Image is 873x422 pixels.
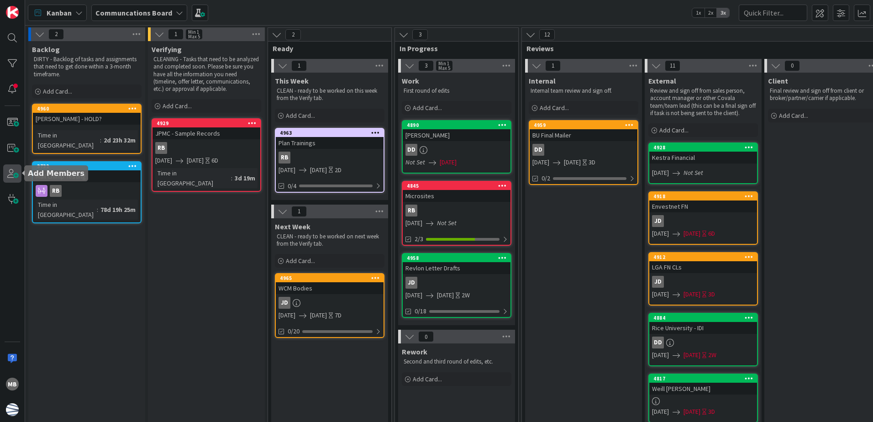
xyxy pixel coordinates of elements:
[50,185,62,197] div: RB
[529,76,556,85] span: Internal
[276,274,384,282] div: 4965
[415,234,423,244] span: 2/3
[649,143,757,164] div: 4928Kestra Financial
[6,378,19,390] div: MB
[653,144,757,151] div: 4928
[335,165,342,175] div: 2D
[438,66,450,70] div: Max 5
[155,142,167,154] div: RB
[405,205,417,216] div: RB
[440,158,457,167] span: [DATE]
[153,119,260,139] div: 4929JPMC - Sample Records
[155,168,231,188] div: Time in [GEOGRAPHIC_DATA]
[438,61,449,66] div: Min 1
[187,156,204,165] span: [DATE]
[153,127,260,139] div: JPMC - Sample Records
[739,5,807,21] input: Quick Filter...
[665,60,680,71] span: 11
[649,375,757,395] div: 4817Weill [PERSON_NAME]
[402,253,511,318] a: 4958Revlon Letter DraftsJD[DATE][DATE]2W0/18
[649,314,757,322] div: 4884
[273,44,380,53] span: Ready
[652,407,669,417] span: [DATE]
[48,29,64,40] span: 2
[705,8,717,17] span: 2x
[36,130,100,150] div: Time in [GEOGRAPHIC_DATA]
[275,76,309,85] span: This Week
[277,233,383,248] p: CLEAN - ready to be worked on next week from the Verify tab.
[286,257,315,265] span: Add Card...
[649,337,757,348] div: DD
[188,30,199,34] div: Min 1
[684,169,703,177] i: Not Set
[539,29,555,40] span: 12
[403,182,510,202] div: 4845Microsites
[403,254,510,274] div: 4958Revlon Letter Drafts
[648,313,758,366] a: 4884Rice University - IDIDD[DATE][DATE]2W
[659,126,689,134] span: Add Card...
[285,29,301,40] span: 2
[403,262,510,274] div: Revlon Letter Drafts
[404,87,510,95] p: First round of edits
[462,290,470,300] div: 2W
[403,190,510,202] div: Microsites
[403,182,510,190] div: 4845
[310,165,327,175] span: [DATE]
[276,129,384,149] div: 4963Plan Trainings
[437,290,454,300] span: [DATE]
[43,87,72,95] span: Add Card...
[402,181,511,246] a: 4845MicrositesRB[DATE]Not Set2/3
[405,218,422,228] span: [DATE]
[649,192,757,200] div: 4918
[530,144,637,156] div: DD
[168,29,184,40] span: 1
[653,375,757,382] div: 4817
[47,7,72,18] span: Kanban
[32,45,60,54] span: Backlog
[407,255,510,261] div: 4958
[649,383,757,395] div: Weill [PERSON_NAME]
[403,129,510,141] div: [PERSON_NAME]
[648,142,758,184] a: 4928Kestra Financial[DATE]Not Set
[418,331,434,342] span: 0
[33,105,141,125] div: 4960[PERSON_NAME] - HOLD?
[708,350,716,360] div: 2W
[652,215,664,227] div: JD
[402,76,419,85] span: Work
[413,104,442,112] span: Add Card...
[652,350,669,360] span: [DATE]
[542,174,550,183] span: 0/2
[405,277,417,289] div: JD
[534,122,637,128] div: 4959
[532,158,549,167] span: [DATE]
[291,206,307,217] span: 1
[530,129,637,141] div: BU Final Mailer
[275,222,310,231] span: Next Week
[649,253,757,273] div: 4912LGA FN CLs
[779,111,808,120] span: Add Card...
[335,311,342,320] div: 7D
[100,135,101,145] span: :
[280,275,384,281] div: 4965
[649,143,757,152] div: 4928
[276,297,384,309] div: JD
[649,192,757,212] div: 4918Envestnet FN
[275,128,384,193] a: 4963Plan TrainingsRB[DATE][DATE]2D0/4
[37,163,141,169] div: 3732
[276,282,384,294] div: WCM Bodies
[33,162,141,182] div: 3732Mail Chimp Testing
[402,347,427,356] span: Rework
[407,183,510,189] div: 4845
[648,76,676,85] span: External
[101,135,138,145] div: 2d 23h 32m
[288,327,300,336] span: 0/20
[530,121,637,141] div: 4959BU Final Mailer
[648,252,758,306] a: 4912LGA FN CLsJD[DATE][DATE]3D
[717,8,729,17] span: 3x
[649,276,757,288] div: JD
[526,44,873,53] span: Reviews
[540,104,569,112] span: Add Card...
[211,156,218,165] div: 6D
[276,129,384,137] div: 4963
[405,144,417,156] div: DD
